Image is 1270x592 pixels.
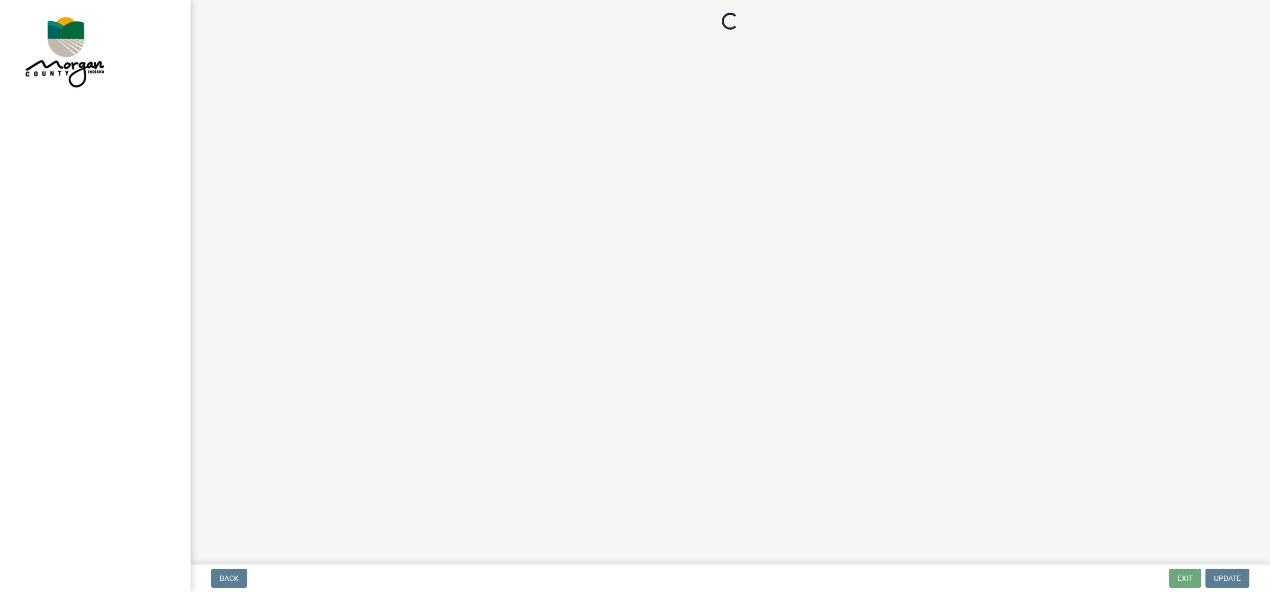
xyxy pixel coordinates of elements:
img: Morgan County, Indiana [21,11,106,90]
button: Update [1205,569,1249,588]
button: Exit [1169,569,1201,588]
span: Update [1214,574,1241,582]
button: Back [211,569,247,588]
span: Back [220,574,239,582]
